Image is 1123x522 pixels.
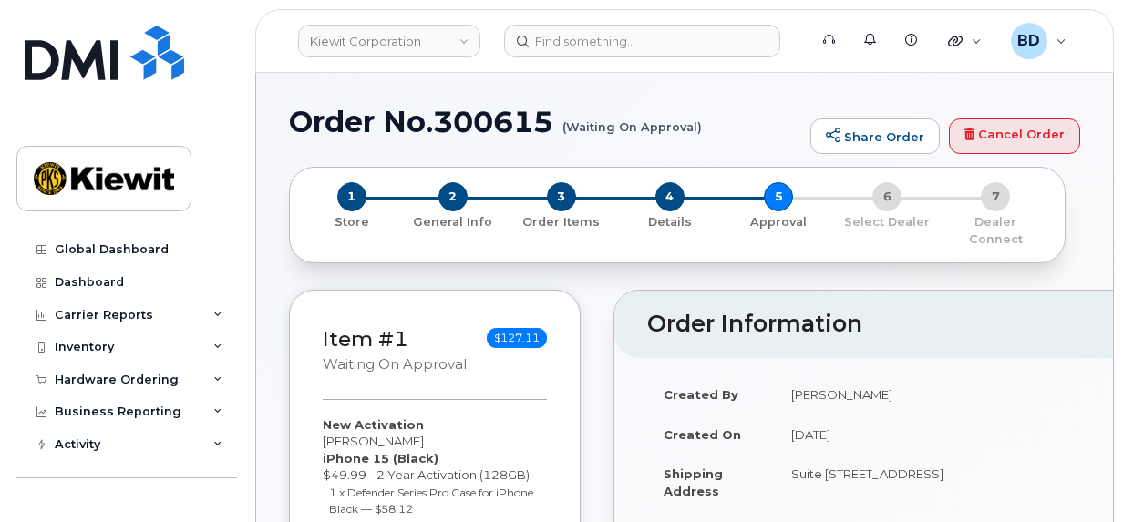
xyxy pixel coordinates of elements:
[949,118,1080,155] a: Cancel Order
[514,214,608,230] p: Order Items
[323,356,467,373] small: Waiting On Approval
[406,214,500,230] p: General Info
[664,427,741,442] strong: Created On
[438,182,468,211] span: 2
[562,106,702,134] small: (Waiting On Approval)
[655,182,685,211] span: 4
[329,486,533,517] small: 1 x Defender Series Pro Case for iPhone Black — $58.12
[664,466,723,498] strong: Shipping Address
[623,214,716,230] p: Details
[398,211,507,230] a: 2 General Info
[810,118,940,155] a: Share Order
[337,182,366,211] span: 1
[664,387,738,402] strong: Created By
[323,326,408,352] a: Item #1
[507,211,615,230] a: 3 Order Items
[615,211,724,230] a: 4 Details
[547,182,576,211] span: 3
[323,417,424,432] strong: New Activation
[304,211,398,230] a: 1 Store
[312,214,391,230] p: Store
[289,106,801,138] h1: Order No.300615
[323,451,438,466] strong: iPhone 15 (Black)
[487,328,547,348] span: $127.11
